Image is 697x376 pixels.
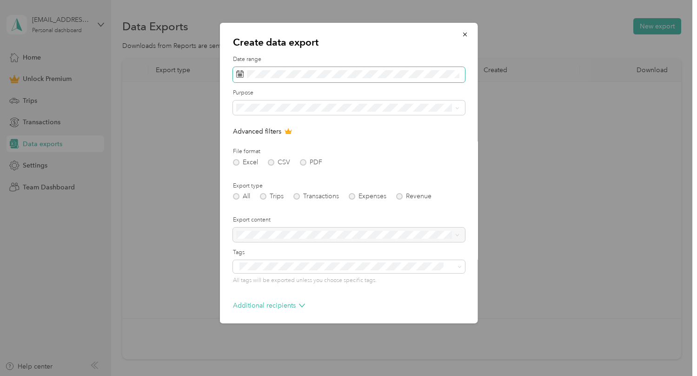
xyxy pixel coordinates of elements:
[232,182,465,190] label: Export type
[232,216,465,224] label: Export content
[232,127,465,136] p: Advanced filters
[232,36,465,49] p: Create data export
[232,89,465,97] label: Purpose
[232,301,305,310] p: Additional recipients
[645,324,697,376] iframe: Everlance-gr Chat Button Frame
[232,55,465,64] label: Date range
[232,148,465,156] label: File format
[232,276,465,285] p: All tags will be exported unless you choose specific tags.
[232,248,465,257] label: Tags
